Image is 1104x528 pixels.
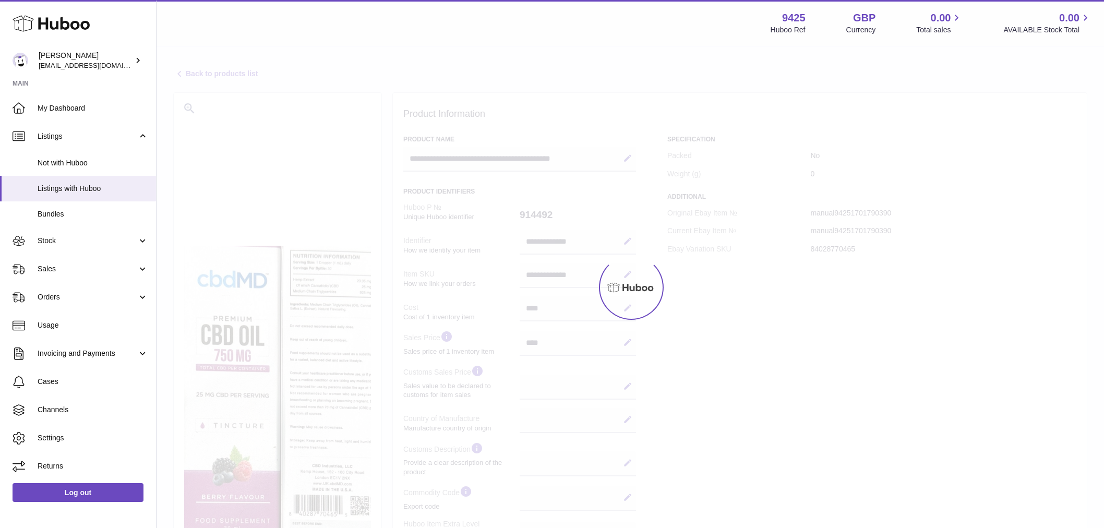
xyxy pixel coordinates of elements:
span: Invoicing and Payments [38,349,137,358]
strong: 9425 [782,11,806,25]
span: AVAILABLE Stock Total [1003,25,1091,35]
span: Bundles [38,209,148,219]
span: Orders [38,292,137,302]
span: [EMAIL_ADDRESS][DOMAIN_NAME] [39,61,153,69]
div: [PERSON_NAME] [39,51,133,70]
a: 0.00 Total sales [916,11,963,35]
span: Usage [38,320,148,330]
span: 0.00 [1059,11,1079,25]
span: Total sales [916,25,963,35]
img: internalAdmin-9425@internal.huboo.com [13,53,28,68]
span: Returns [38,461,148,471]
a: 0.00 AVAILABLE Stock Total [1003,11,1091,35]
span: Listings [38,131,137,141]
span: Listings with Huboo [38,184,148,194]
span: My Dashboard [38,103,148,113]
div: Currency [846,25,876,35]
span: Cases [38,377,148,387]
strong: GBP [853,11,875,25]
span: Channels [38,405,148,415]
div: Huboo Ref [771,25,806,35]
span: Stock [38,236,137,246]
span: Sales [38,264,137,274]
a: Log out [13,483,143,502]
span: 0.00 [931,11,951,25]
span: Not with Huboo [38,158,148,168]
span: Settings [38,433,148,443]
